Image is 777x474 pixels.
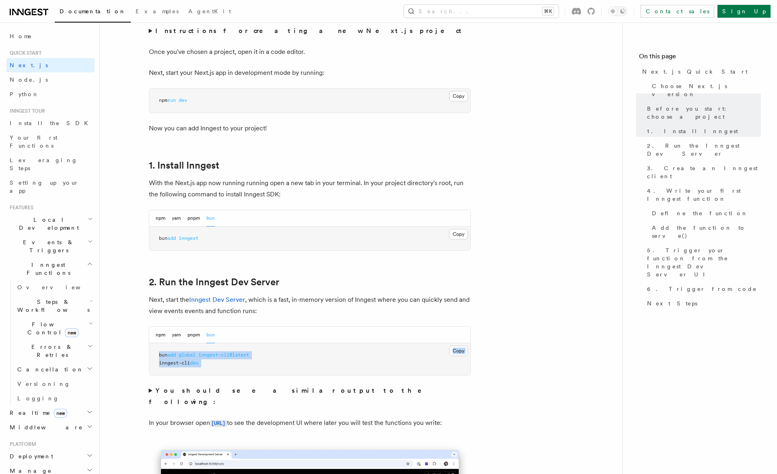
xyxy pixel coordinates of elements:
[449,229,468,239] button: Copy
[647,246,761,278] span: 5. Trigger your function from the Inngest Dev Server UI
[149,46,471,58] p: Once you've chosen a project, open it in a code editor.
[644,101,761,124] a: Before you start: choose a project
[149,177,471,200] p: With the Next.js app now running running open a new tab in your terminal. In your project directo...
[172,210,181,227] button: yarn
[639,64,761,79] a: Next.js Quick Start
[647,142,761,158] span: 2. Run the Inngest Dev Server
[10,32,32,40] span: Home
[131,2,183,22] a: Examples
[10,120,93,126] span: Install the SDK
[647,127,738,135] span: 1. Install Inngest
[14,317,95,340] button: Flow Controlnew
[14,320,89,336] span: Flow Control
[642,68,748,76] span: Next.js Quick Start
[149,67,471,78] p: Next, start your Next.js app in development mode by running:
[189,296,245,303] a: Inngest Dev Server
[6,235,95,258] button: Events & Triggers
[172,327,181,343] button: yarn
[649,221,761,243] a: Add the function to serve()
[149,25,471,37] summary: Instructions for creating a new Next.js project
[6,130,95,153] a: Your first Functions
[644,296,761,311] a: Next Steps
[10,91,39,97] span: Python
[149,417,471,429] p: In your browser open to see the development UI where later you will test the functions you write:
[6,58,95,72] a: Next.js
[10,62,48,68] span: Next.js
[14,377,95,391] a: Versioning
[6,204,33,211] span: Features
[179,352,196,358] span: global
[6,87,95,101] a: Python
[647,285,757,293] span: 6. Trigger from code
[14,365,84,373] span: Cancellation
[206,210,215,227] button: bun
[149,387,433,406] strong: You should see a similar output to the following:
[6,406,95,420] button: Realtimenew
[179,97,187,103] span: dev
[6,153,95,175] a: Leveraging Steps
[652,82,761,98] span: Choose Next.js version
[14,295,95,317] button: Steps & Workflows
[647,164,761,180] span: 3. Create an Inngest client
[717,5,771,18] a: Sign Up
[155,27,465,35] strong: Instructions for creating a new Next.js project
[647,299,697,307] span: Next Steps
[65,328,78,337] span: new
[14,391,95,406] a: Logging
[159,235,167,241] span: bun
[6,29,95,43] a: Home
[14,340,95,362] button: Errors & Retries
[6,72,95,87] a: Node.js
[10,76,48,83] span: Node.js
[6,238,88,254] span: Events & Triggers
[6,216,88,232] span: Local Development
[17,284,100,291] span: Overview
[10,157,78,171] span: Leveraging Steps
[14,280,95,295] a: Overview
[6,280,95,406] div: Inngest Functions
[179,235,198,241] span: inngest
[136,8,179,14] span: Examples
[149,123,471,134] p: Now you can add Inngest to your project!
[156,210,165,227] button: npm
[167,235,176,241] span: add
[6,50,41,56] span: Quick start
[6,441,36,447] span: Platform
[6,116,95,130] a: Install the SDK
[156,327,165,343] button: npm
[644,124,761,138] a: 1. Install Inngest
[6,449,95,464] button: Deployment
[198,352,249,358] span: inngest-cli@latest
[188,8,231,14] span: AgentKit
[188,327,200,343] button: pnpm
[6,452,53,460] span: Deployment
[149,276,279,288] a: 2. Run the Inngest Dev Server
[206,327,215,343] button: bun
[641,5,714,18] a: Contact sales
[6,258,95,280] button: Inngest Functions
[6,420,95,435] button: Middleware
[449,346,468,356] button: Copy
[644,282,761,296] a: 6. Trigger from code
[188,210,200,227] button: pnpm
[644,183,761,206] a: 4. Write your first Inngest function
[159,360,190,366] span: inngest-cli
[644,243,761,282] a: 5. Trigger your function from the Inngest Dev Server UI
[190,360,198,366] span: dev
[210,419,227,427] a: [URL]
[54,409,67,418] span: new
[608,6,627,16] button: Toggle dark mode
[159,352,167,358] span: bun
[159,97,167,103] span: npm
[6,409,67,417] span: Realtime
[649,79,761,101] a: Choose Next.js version
[60,8,126,14] span: Documentation
[167,97,176,103] span: run
[647,187,761,203] span: 4. Write your first Inngest function
[210,420,227,427] code: [URL]
[10,134,58,149] span: Your first Functions
[6,261,87,277] span: Inngest Functions
[10,179,79,194] span: Setting up your app
[639,52,761,64] h4: On this page
[649,206,761,221] a: Define the function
